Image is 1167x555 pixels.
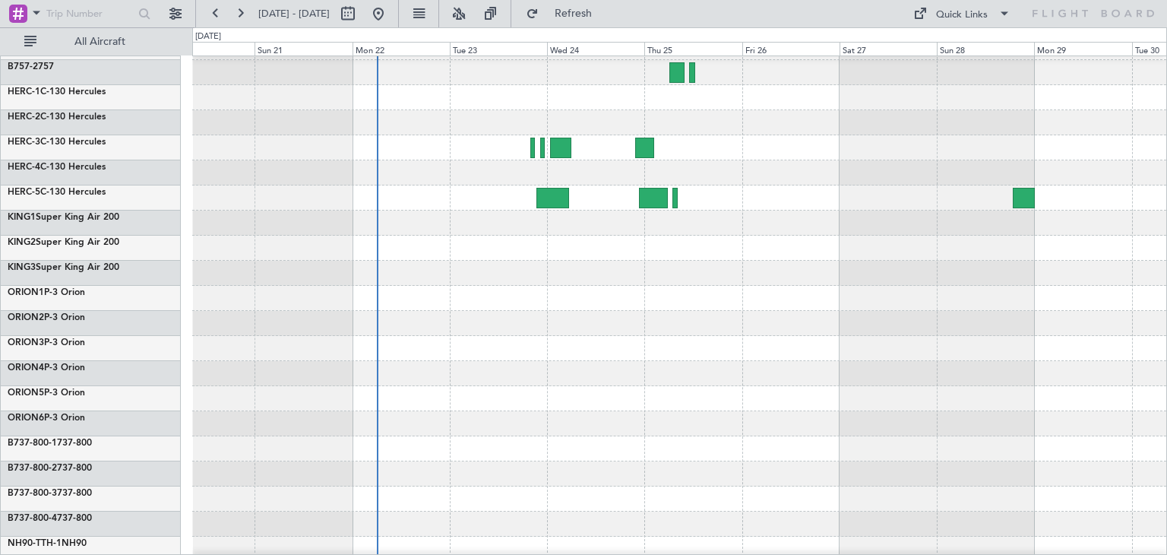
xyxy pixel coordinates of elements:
[8,514,57,523] span: B737-800-4
[8,388,44,398] span: ORION5
[8,464,57,473] span: B737-800-2
[8,439,57,448] span: B737-800-1
[937,42,1034,55] div: Sun 28
[8,62,54,71] a: B757-2757
[542,8,606,19] span: Refresh
[8,113,106,122] a: HERC-2C-130 Hercules
[8,338,85,347] a: ORION3P-3 Orion
[8,213,36,222] span: KING1
[8,464,92,473] a: B737-800-2737-800
[255,42,352,55] div: Sun 21
[8,414,44,423] span: ORION6
[906,2,1018,26] button: Quick Links
[8,87,40,97] span: HERC-1
[8,489,57,498] span: B737-800-3
[547,42,644,55] div: Wed 24
[644,42,742,55] div: Thu 25
[8,163,40,172] span: HERC-4
[8,188,106,197] a: HERC-5C-130 Hercules
[519,2,610,26] button: Refresh
[8,163,106,172] a: HERC-4C-130 Hercules
[8,62,38,71] span: B757-2
[8,388,85,398] a: ORION5P-3 Orion
[8,263,119,272] a: KING3Super King Air 200
[258,7,330,21] span: [DATE] - [DATE]
[8,539,87,548] a: NH90-TTH-1NH90
[8,288,85,297] a: ORION1P-3 Orion
[8,363,44,373] span: ORION4
[8,288,44,297] span: ORION1
[742,42,840,55] div: Fri 26
[8,238,119,247] a: KING2Super King Air 200
[8,138,40,147] span: HERC-3
[46,2,134,25] input: Trip Number
[8,188,40,197] span: HERC-5
[450,42,547,55] div: Tue 23
[8,414,85,423] a: ORION6P-3 Orion
[8,113,40,122] span: HERC-2
[8,489,92,498] a: B737-800-3737-800
[8,439,92,448] a: B737-800-1737-800
[8,238,36,247] span: KING2
[17,30,165,54] button: All Aircraft
[8,313,44,322] span: ORION2
[8,338,44,347] span: ORION3
[8,138,106,147] a: HERC-3C-130 Hercules
[8,514,92,523] a: B737-800-4737-800
[8,87,106,97] a: HERC-1C-130 Hercules
[8,213,119,222] a: KING1Super King Air 200
[8,363,85,373] a: ORION4P-3 Orion
[353,42,450,55] div: Mon 22
[40,36,160,47] span: All Aircraft
[8,539,62,548] span: NH90-TTH-1
[8,313,85,322] a: ORION2P-3 Orion
[840,42,937,55] div: Sat 27
[936,8,988,23] div: Quick Links
[195,30,221,43] div: [DATE]
[157,42,255,55] div: Sat 20
[8,263,36,272] span: KING3
[1034,42,1131,55] div: Mon 29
